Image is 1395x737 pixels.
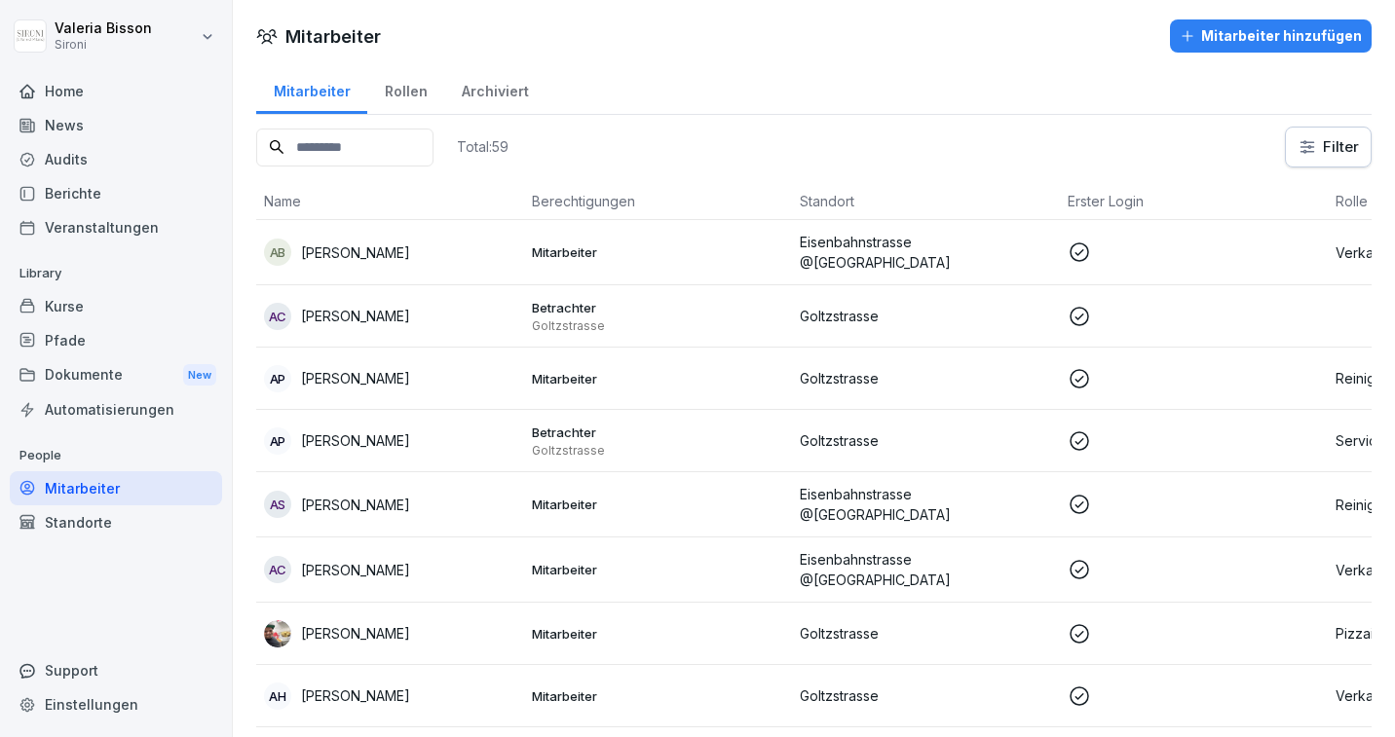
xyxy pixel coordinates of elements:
p: Betrachter [532,424,784,441]
p: Mitarbeiter [532,243,784,261]
p: Goltzstrasse [800,685,1052,706]
p: Mitarbeiter [532,370,784,387]
th: Berechtigungen [524,183,792,220]
p: [PERSON_NAME] [301,623,410,644]
a: Veranstaltungen [10,210,222,244]
div: New [183,364,216,387]
img: kxeqd14vvy90yrv0469cg1jb.png [264,620,291,647]
button: Mitarbeiter hinzufügen [1170,19,1372,53]
p: People [10,440,222,471]
div: AB [264,239,291,266]
a: Archiviert [444,64,546,114]
a: Standorte [10,505,222,539]
a: Einstellungen [10,687,222,721]
a: Mitarbeiter [10,471,222,505]
p: Mitarbeiter [532,496,784,513]
button: Filter [1286,128,1371,166]
p: Mitarbeiter [532,687,784,705]
div: AP [264,427,291,455]
a: Home [10,74,222,108]
p: [PERSON_NAME] [301,306,410,326]
a: Audits [10,142,222,176]
div: AP [264,365,291,392]
div: Filter [1298,137,1359,157]
p: Eisenbahnstrasse @[GEOGRAPHIC_DATA] [800,484,1052,525]
th: Name [256,183,524,220]
p: Total: 59 [457,137,509,156]
p: [PERSON_NAME] [301,242,410,263]
a: Kurse [10,289,222,323]
div: Dokumente [10,357,222,393]
p: Library [10,258,222,289]
a: Berichte [10,176,222,210]
p: Betrachter [532,299,784,316]
div: Mitarbeiter hinzufügen [1180,25,1362,47]
p: [PERSON_NAME] [301,368,410,388]
div: AC [264,303,291,330]
a: DokumenteNew [10,357,222,393]
div: Support [10,653,222,687]
div: AS [264,491,291,518]
p: [PERSON_NAME] [301,560,410,580]
p: [PERSON_NAME] [301,495,410,515]
th: Erster Login [1060,183,1328,220]
p: Sironi [55,38,152,52]
div: AH [264,682,291,710]
div: AC [264,556,291,583]
p: [PERSON_NAME] [301,430,410,451]
p: Goltzstrasse [532,318,784,334]
p: Goltzstrasse [800,306,1052,326]
p: Goltzstrasse [800,368,1052,388]
p: Eisenbahnstrasse @[GEOGRAPHIC_DATA] [800,232,1052,273]
p: Goltzstrasse [532,443,784,459]
a: News [10,108,222,142]
a: Automatisierungen [10,392,222,426]
a: Mitarbeiter [256,64,367,114]
a: Pfade [10,323,222,357]
p: Mitarbeiter [532,625,784,643]
p: [PERSON_NAME] [301,685,410,706]
p: Goltzstrasse [800,623,1052,644]
p: Valeria Bisson [55,20,152,37]
p: Mitarbeiter [532,561,784,578]
th: Standort [792,183,1060,220]
h1: Mitarbeiter [285,23,381,50]
a: Rollen [367,64,444,114]
p: Goltzstrasse [800,430,1052,451]
p: Eisenbahnstrasse @[GEOGRAPHIC_DATA] [800,549,1052,590]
